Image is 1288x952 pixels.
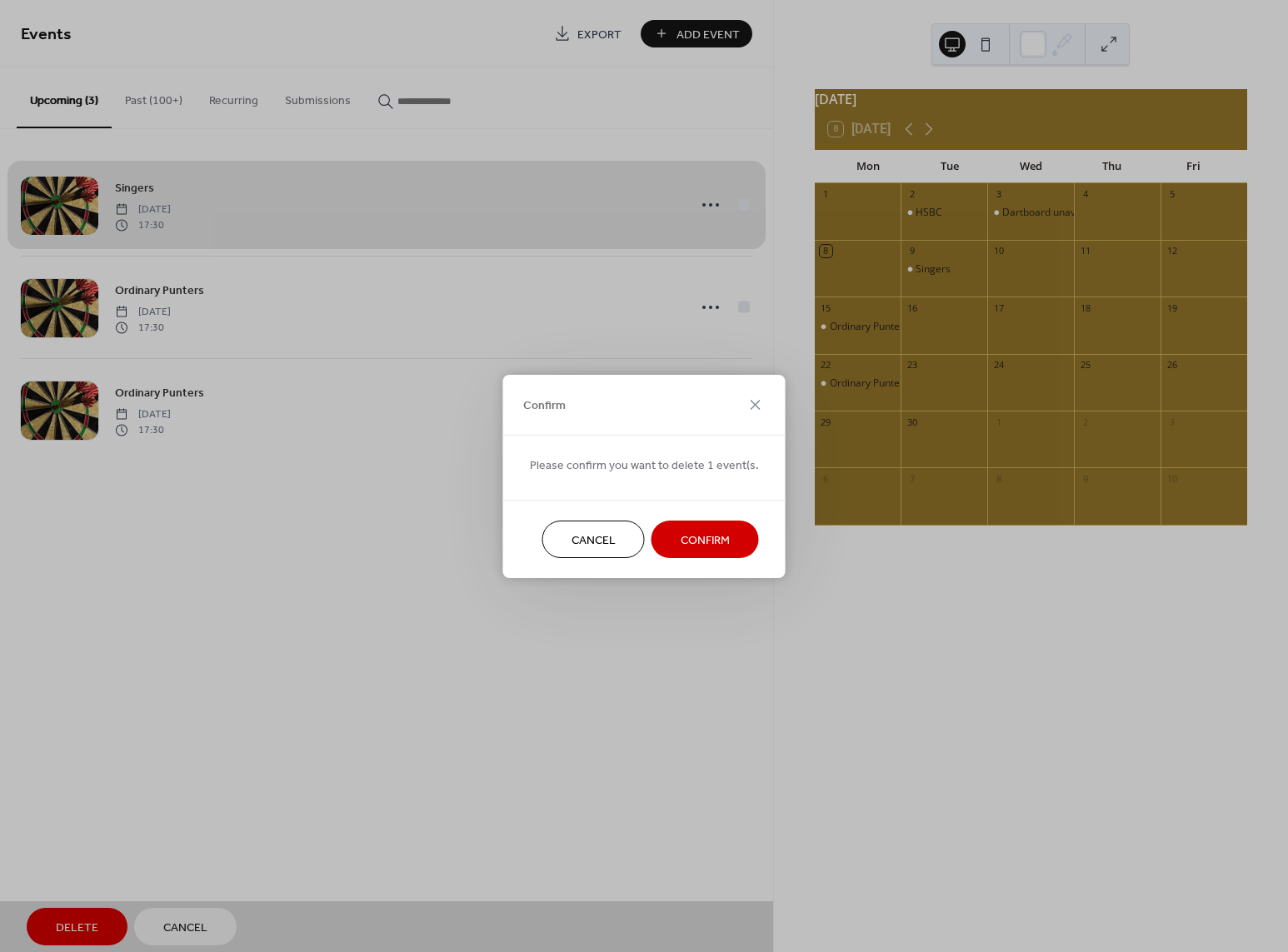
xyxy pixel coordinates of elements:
[572,531,616,549] span: Cancel
[651,521,759,558] button: Confirm
[530,456,759,474] span: Please confirm you want to delete 1 event(s.
[523,397,566,415] span: Confirm
[542,521,645,558] button: Cancel
[681,531,730,549] span: Confirm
